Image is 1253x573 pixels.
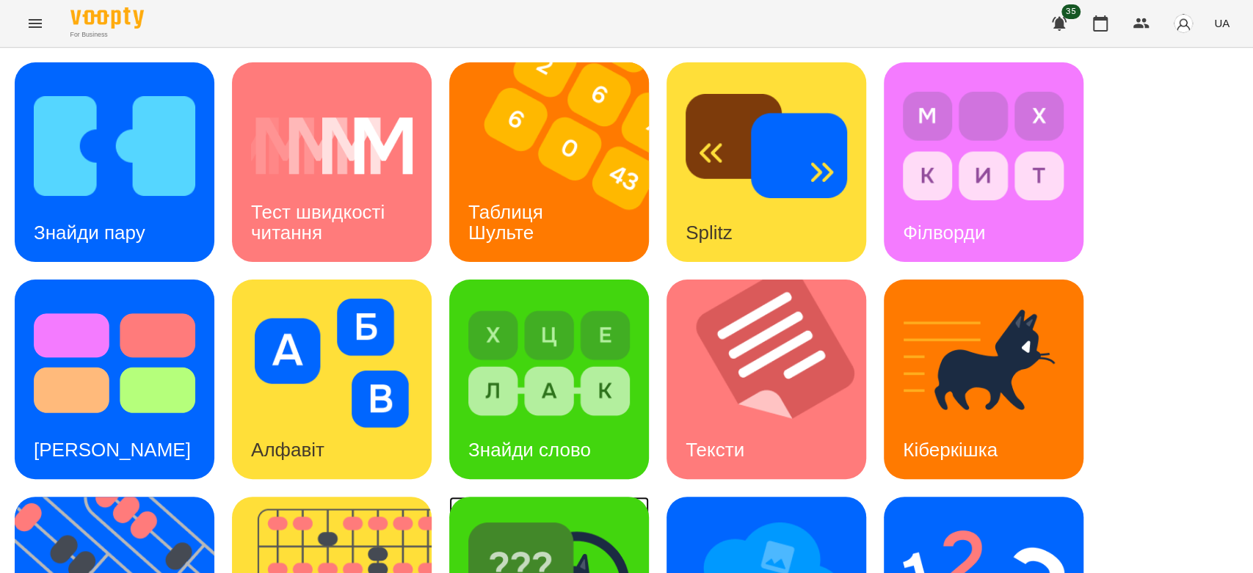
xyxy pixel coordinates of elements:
a: ТекстиТексти [667,280,866,479]
img: Кіберкішка [903,299,1064,428]
span: UA [1214,15,1230,31]
button: Menu [18,6,53,41]
a: Таблиця ШультеТаблиця Шульте [449,62,649,262]
a: КіберкішкаКіберкішка [884,280,1083,479]
img: Splitz [686,81,847,211]
h3: Тексти [686,439,744,461]
h3: Знайди пару [34,222,145,244]
span: 35 [1061,4,1081,19]
h3: Splitz [686,222,733,244]
a: Знайди словоЗнайди слово [449,280,649,479]
h3: Знайди слово [468,439,591,461]
a: АлфавітАлфавіт [232,280,432,479]
h3: Кіберкішка [903,439,998,461]
a: Знайди паруЗнайди пару [15,62,214,262]
img: Таблиця Шульте [449,62,667,262]
img: Тест Струпа [34,299,195,428]
a: Тест швидкості читанняТест швидкості читання [232,62,432,262]
img: avatar_s.png [1173,13,1194,34]
h3: Алфавіт [251,439,324,461]
button: UA [1208,10,1235,37]
a: ФілвордиФілворди [884,62,1083,262]
img: Філворди [903,81,1064,211]
h3: [PERSON_NAME] [34,439,191,461]
h3: Філворди [903,222,985,244]
a: SplitzSplitz [667,62,866,262]
img: Тексти [667,280,885,479]
h3: Тест швидкості читання [251,201,390,243]
img: Voopty Logo [70,7,144,29]
img: Знайди слово [468,299,630,428]
h3: Таблиця Шульте [468,201,548,243]
img: Тест швидкості читання [251,81,413,211]
a: Тест Струпа[PERSON_NAME] [15,280,214,479]
img: Алфавіт [251,299,413,428]
span: For Business [70,30,144,40]
img: Знайди пару [34,81,195,211]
